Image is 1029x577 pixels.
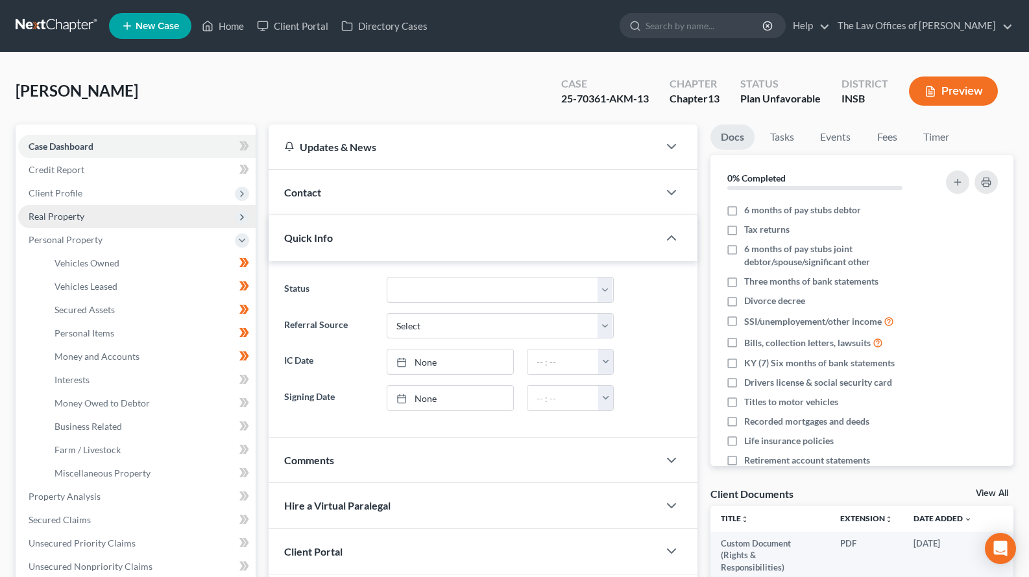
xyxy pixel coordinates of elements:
label: Signing Date [278,385,380,411]
label: Referral Source [278,313,380,339]
a: Events [810,124,861,150]
span: 13 [708,92,720,104]
span: Bills, collection letters, lawsuits [744,336,871,349]
strong: 0% Completed [727,172,786,183]
div: Chapter [670,91,720,106]
span: Personal Items [54,327,114,338]
span: Credit Report [29,164,84,175]
div: Status [740,77,821,91]
div: Open Intercom Messenger [985,533,1016,564]
i: expand_more [964,515,972,523]
a: Interests [44,368,256,392]
span: Tax returns [744,223,790,236]
a: Timer [913,124,960,150]
a: Titleunfold_more [721,513,749,523]
span: Money and Accounts [54,351,139,362]
a: Case Dashboard [18,135,256,158]
div: Client Documents [710,487,793,500]
a: Docs [710,124,755,150]
div: INSB [841,91,888,106]
span: Miscellaneous Property [54,467,151,478]
a: Tasks [760,124,805,150]
a: Business Related [44,415,256,438]
span: SSI/unemployement/other income [744,315,882,328]
label: Status [278,277,380,303]
span: Property Analysis [29,491,101,502]
div: Plan Unfavorable [740,91,821,106]
span: Life insurance policies [744,434,834,447]
a: Date Added expand_more [914,513,972,523]
span: Drivers license & social security card [744,376,892,389]
span: 6 months of pay stubs debtor [744,204,861,217]
a: Credit Report [18,158,256,182]
span: Recorded mortgages and deeds [744,415,869,428]
span: Titles to motor vehicles [744,395,838,408]
a: Property Analysis [18,485,256,508]
span: [PERSON_NAME] [16,81,138,100]
a: Money Owed to Debtor [44,392,256,415]
span: Client Profile [29,187,82,198]
a: Fees [866,124,908,150]
a: The Law Offices of [PERSON_NAME] [831,14,1013,38]
div: Case [561,77,649,91]
a: Secured Claims [18,508,256,532]
span: Divorce decree [744,294,805,307]
span: Three months of bank statements [744,275,878,288]
div: Chapter [670,77,720,91]
a: None [387,349,513,374]
span: Contact [284,186,321,198]
span: Money Owed to Debtor [54,397,150,408]
button: Preview [909,77,998,106]
span: Unsecured Priority Claims [29,537,136,548]
a: Farm / Livestock [44,438,256,462]
a: Vehicles Leased [44,275,256,298]
span: Quick Info [284,231,333,244]
span: Client Portal [284,545,343,558]
a: Help [786,14,830,38]
span: Case Dashboard [29,141,93,152]
span: Comments [284,454,334,466]
span: Real Property [29,211,84,222]
span: Secured Claims [29,514,91,525]
div: Updates & News [284,140,644,154]
span: Vehicles Leased [54,281,117,292]
a: Directory Cases [335,14,434,38]
span: Hire a Virtual Paralegal [284,499,391,512]
input: Search by name... [646,14,764,38]
a: View All [976,489,1008,498]
a: Unsecured Priority Claims [18,532,256,555]
a: None [387,386,513,410]
div: District [841,77,888,91]
span: Retirement account statements [744,454,870,467]
input: -- : -- [527,349,599,374]
label: IC Date [278,349,380,375]
a: Money and Accounts [44,345,256,368]
span: Interests [54,374,90,385]
span: 6 months of pay stubs joint debtor/spouse/significant other [744,242,926,268]
span: KY (7) Six months of bank statements [744,357,895,370]
span: Vehicles Owned [54,257,119,268]
input: -- : -- [527,386,599,410]
i: unfold_more [741,515,749,523]
span: Secured Assets [54,304,115,315]
a: Extensionunfold_more [840,513,893,523]
span: New Case [136,21,179,31]
span: Unsecured Nonpriority Claims [29,561,152,572]
span: Personal Property [29,234,103,245]
span: Farm / Livestock [54,444,121,455]
a: Miscellaneous Property [44,462,256,485]
a: Personal Items [44,322,256,345]
i: unfold_more [885,515,893,523]
a: Home [195,14,250,38]
a: Client Portal [250,14,335,38]
span: Business Related [54,421,122,432]
a: Vehicles Owned [44,252,256,275]
div: 25-70361-AKM-13 [561,91,649,106]
a: Secured Assets [44,298,256,322]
